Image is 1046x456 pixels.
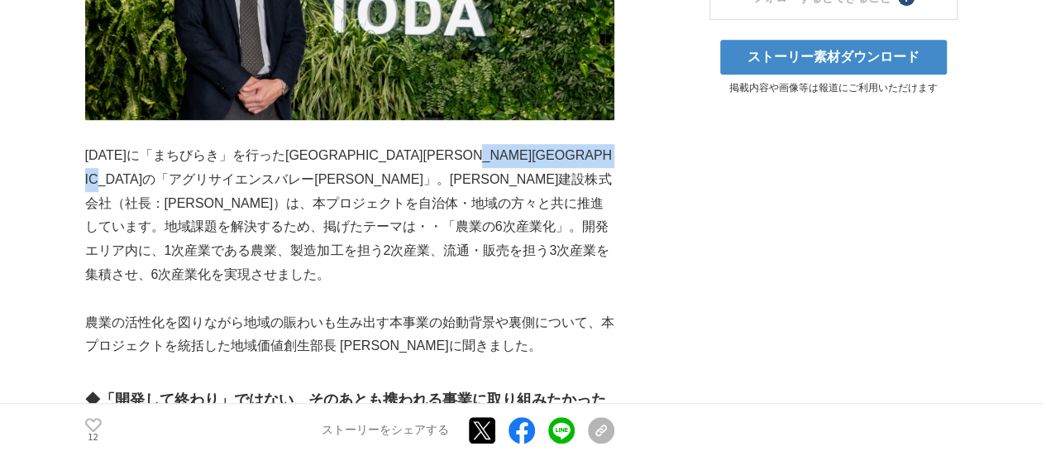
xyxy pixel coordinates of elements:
p: 掲載内容や画像等は報道にご利用いただけます [709,81,958,95]
a: ストーリー素材ダウンロード [720,40,947,74]
p: 農業の活性化を図りながら地域の賑わいも生み出す本事業の始動背景や裏側について、本プロジェクトを統括した地域価値創生部長 [PERSON_NAME]に聞きました。 [85,311,614,359]
strong: ◆「開発して終わり」ではない、そのあとも携われる事業に取り組みたかった [85,391,606,408]
p: 12 [85,434,102,442]
p: [DATE]に「まちびらき」を行った[GEOGRAPHIC_DATA][PERSON_NAME][GEOGRAPHIC_DATA]の「アグリサイエンスバレー[PERSON_NAME]」。[PER... [85,144,614,287]
p: ストーリーをシェアする [322,423,449,438]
